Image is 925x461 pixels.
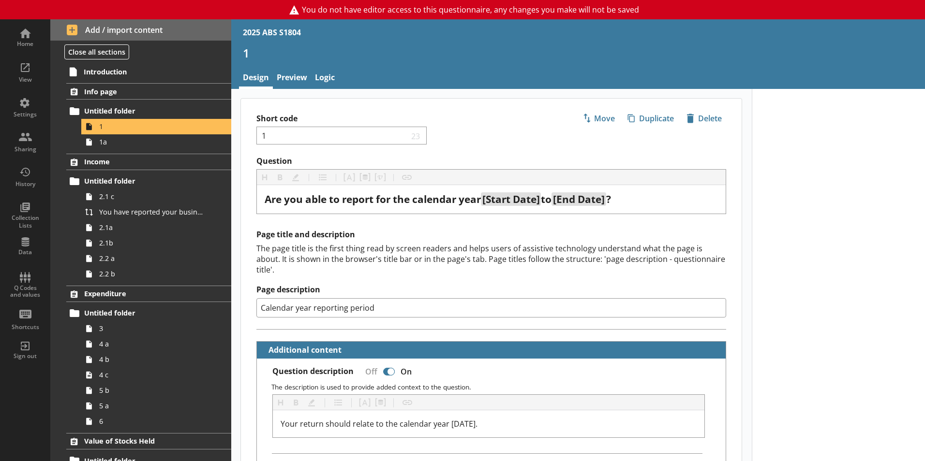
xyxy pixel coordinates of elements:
button: Additional content [261,342,343,359]
div: Sharing [8,145,42,153]
span: Income [84,157,203,166]
label: Page description [256,285,726,295]
a: Untitled folder [66,173,231,189]
div: On [397,363,419,380]
span: 1 [99,122,207,131]
span: 6 [99,417,207,426]
li: ExpenditureUntitled folder34 a4 b4 c5 b5 a6 [50,286,231,429]
li: IncomeUntitled folder2.1 cYou have reported your business's total turnover for the period [From] ... [50,154,231,282]
span: Add / import content [67,25,215,35]
button: Move [578,110,619,127]
a: Untitled folder [66,305,231,321]
span: Expenditure [84,289,203,298]
span: [Start Date] [482,192,540,206]
div: Question [265,193,718,206]
span: 5 a [99,401,207,410]
span: Are you able to report for the calendar year [265,192,481,206]
a: You have reported your business's total turnover for the period [From] to [To] to be [Total turno... [81,204,231,220]
span: Untitled folder [84,176,203,186]
span: 4 b [99,355,207,364]
div: The page title is the first thing read by screen readers and helps users of assistive technology ... [256,243,726,275]
button: Duplicate [623,110,678,127]
div: Sign out [8,352,42,360]
span: Move [579,111,619,126]
div: Collection Lists [8,214,42,229]
h1: 1 [243,45,913,60]
span: [End Date] [553,192,605,206]
button: Delete [682,110,726,127]
span: Info page [84,87,203,96]
div: Settings [8,111,42,118]
span: 3 [99,324,207,333]
a: 2.2 b [81,266,231,282]
a: Untitled folder [66,103,231,119]
li: Info pageUntitled folder11a [50,83,231,149]
a: 1a [81,134,231,150]
span: 2.1 c [99,192,207,201]
a: 2.2 a [81,251,231,266]
a: 4 c [81,367,231,383]
a: 5 b [81,383,231,398]
span: 2.1a [99,223,207,232]
div: 2025 ABS S1804 [243,27,301,38]
div: View [8,76,42,84]
a: Value of Stocks Held [66,433,231,449]
label: Short code [256,114,492,124]
a: Info page [66,83,231,100]
span: 23 [409,131,423,140]
a: 2.1a [81,220,231,235]
span: 1a [99,137,207,146]
span: Value of Stocks Held [84,436,203,446]
span: You have reported your business's total turnover for the period [From] to [To] to be [Total turno... [99,207,207,216]
a: 4 a [81,336,231,352]
a: 5 a [81,398,231,414]
button: Close all sections [64,44,129,59]
a: Design [239,68,273,89]
a: 2.1 c [81,189,231,204]
label: Question [256,156,726,166]
li: Untitled folder11a [71,103,231,150]
span: to [541,192,552,206]
div: Shortcuts [8,323,42,331]
span: Untitled folder [84,106,203,115]
a: Expenditure [66,286,231,302]
span: 2.2 a [99,254,207,263]
a: 4 b [81,352,231,367]
div: Home [8,40,42,48]
span: Untitled folder [84,308,203,317]
a: Income [66,154,231,170]
span: ? [606,192,611,206]
span: Delete [683,111,726,126]
span: 2.1b [99,238,207,247]
a: Logic [311,68,339,89]
div: Off [358,363,381,380]
a: 1 [81,119,231,134]
a: Preview [273,68,311,89]
p: The description is used to provide added context to the question. [271,382,718,391]
a: 6 [81,414,231,429]
button: Add / import content [50,19,231,41]
a: 2.1b [81,235,231,251]
h2: Page title and description [256,230,726,240]
div: Data [8,248,42,256]
li: Untitled folder2.1 cYou have reported your business's total turnover for the period [From] to [To... [71,173,231,282]
span: 5 b [99,386,207,395]
span: Duplicate [624,111,678,126]
span: Introduction [84,67,203,76]
a: 3 [81,321,231,336]
span: 2.2 b [99,269,207,278]
div: History [8,180,42,188]
label: Question description [272,366,354,376]
span: 4 a [99,339,207,348]
a: Introduction [66,64,231,79]
li: Untitled folder34 a4 b4 c5 b5 a6 [71,305,231,429]
span: Your return should relate to the calendar year [DATE]. [281,418,477,429]
div: Q Codes and values [8,285,42,299]
span: 4 c [99,370,207,379]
